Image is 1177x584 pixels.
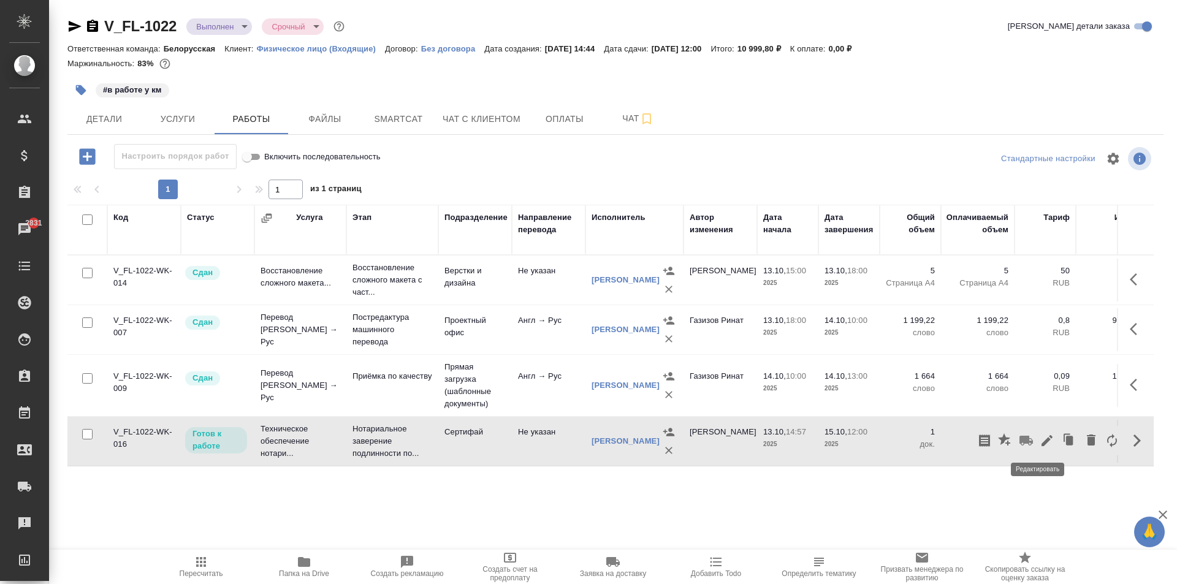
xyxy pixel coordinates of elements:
[998,150,1099,169] div: split button
[592,325,660,334] a: [PERSON_NAME]
[1057,426,1081,455] button: Клонировать
[512,420,585,463] td: Не указан
[254,361,346,410] td: Перевод [PERSON_NAME] → Рус
[184,370,248,387] div: Менеджер проверил работу исполнителя, передает ее на следующий этап
[184,426,248,455] div: Исполнитель может приступить к работе
[847,371,867,381] p: 13:00
[352,262,432,298] p: Восстановление сложного макета с част...
[660,423,678,441] button: Назначить
[829,44,861,53] p: 0,00 ₽
[1114,211,1137,224] div: Итого
[786,427,806,436] p: 14:57
[310,181,362,199] span: из 1 страниц
[825,371,847,381] p: 14.10,
[1081,426,1102,455] button: Удалить
[947,327,1008,339] p: слово
[974,426,995,455] button: Скопировать мини-бриф
[295,112,354,127] span: Файлы
[512,308,585,351] td: Англ → Рус
[947,382,1008,395] p: слово
[70,144,104,169] button: Добавить работу
[639,112,654,126] svg: Подписаться
[1082,314,1137,327] p: 959,38
[1122,426,1152,455] button: Скрыть кнопки
[1021,327,1070,339] p: RUB
[592,436,660,446] a: [PERSON_NAME]
[352,423,432,460] p: Нотариальное заверение подлинности по...
[886,211,935,236] div: Общий объем
[369,112,428,127] span: Smartcat
[157,56,173,72] button: 1589.14 RUB;
[886,265,935,277] p: 5
[763,427,786,436] p: 13.10,
[254,417,346,466] td: Техническое обеспечение нотари...
[67,77,94,104] button: Добавить тэг
[352,370,432,382] p: Приёмка по качеству
[3,214,46,245] a: 2831
[256,44,385,53] p: Физическое лицо (Входящие)
[184,265,248,281] div: Менеджер проверил работу исполнителя, передает ее на следующий этап
[1082,327,1137,339] p: RUB
[690,211,751,236] div: Автор изменения
[786,266,806,275] p: 15:00
[484,44,544,53] p: Дата создания:
[75,112,134,127] span: Детали
[1122,314,1152,344] button: Здесь прячутся важные кнопки
[825,382,874,395] p: 2025
[825,327,874,339] p: 2025
[660,311,678,330] button: Назначить
[444,211,508,224] div: Подразделение
[104,18,177,34] a: V_FL-1022
[847,316,867,325] p: 10:00
[847,266,867,275] p: 18:00
[947,426,1008,438] p: 1
[67,59,137,68] p: Маржинальность:
[107,308,181,351] td: V_FL-1022-WK-007
[107,420,181,463] td: V_FL-1022-WK-016
[886,382,935,395] p: слово
[786,316,806,325] p: 18:00
[790,44,829,53] p: К оплате:
[148,112,207,127] span: Услуги
[438,355,512,416] td: Прямая загрузка (шаблонные документы)
[1139,519,1160,545] span: 🙏
[684,259,757,301] td: [PERSON_NAME]
[947,314,1008,327] p: 1 199,22
[1082,265,1137,277] p: 250
[264,151,381,163] span: Включить последовательность
[421,44,485,53] p: Без договора
[443,112,520,127] span: Чат с клиентом
[224,44,256,53] p: Клиент:
[192,372,213,384] p: Сдан
[886,277,935,289] p: Страница А4
[995,426,1016,455] button: Добавить оценку
[94,84,170,94] span: в работе у км
[438,308,512,351] td: Проектный офис
[947,277,1008,289] p: Страница А4
[1134,517,1165,547] button: 🙏
[592,275,660,284] a: [PERSON_NAME]
[85,19,100,34] button: Скопировать ссылку
[545,44,604,53] p: [DATE] 14:44
[186,18,252,35] div: Выполнен
[385,44,421,53] p: Договор:
[535,112,594,127] span: Оплаты
[660,367,678,385] button: Назначить
[192,21,237,32] button: Выполнен
[1082,370,1137,382] p: 149,76
[1016,426,1037,455] button: Заявка на доставку
[1122,265,1152,294] button: Здесь прячутся важные кнопки
[604,44,651,53] p: Дата сдачи:
[438,420,512,463] td: Сертифай
[254,305,346,354] td: Перевод [PERSON_NAME] → Рус
[67,44,164,53] p: Ответственная команда:
[352,311,432,348] p: Постредактура машинного перевода
[763,327,812,339] p: 2025
[512,364,585,407] td: Англ → Рус
[660,262,678,280] button: Назначить
[113,211,128,224] div: Код
[786,371,806,381] p: 10:00
[1082,277,1137,289] p: RUB
[1128,147,1154,170] span: Посмотреть информацию
[847,427,867,436] p: 12:00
